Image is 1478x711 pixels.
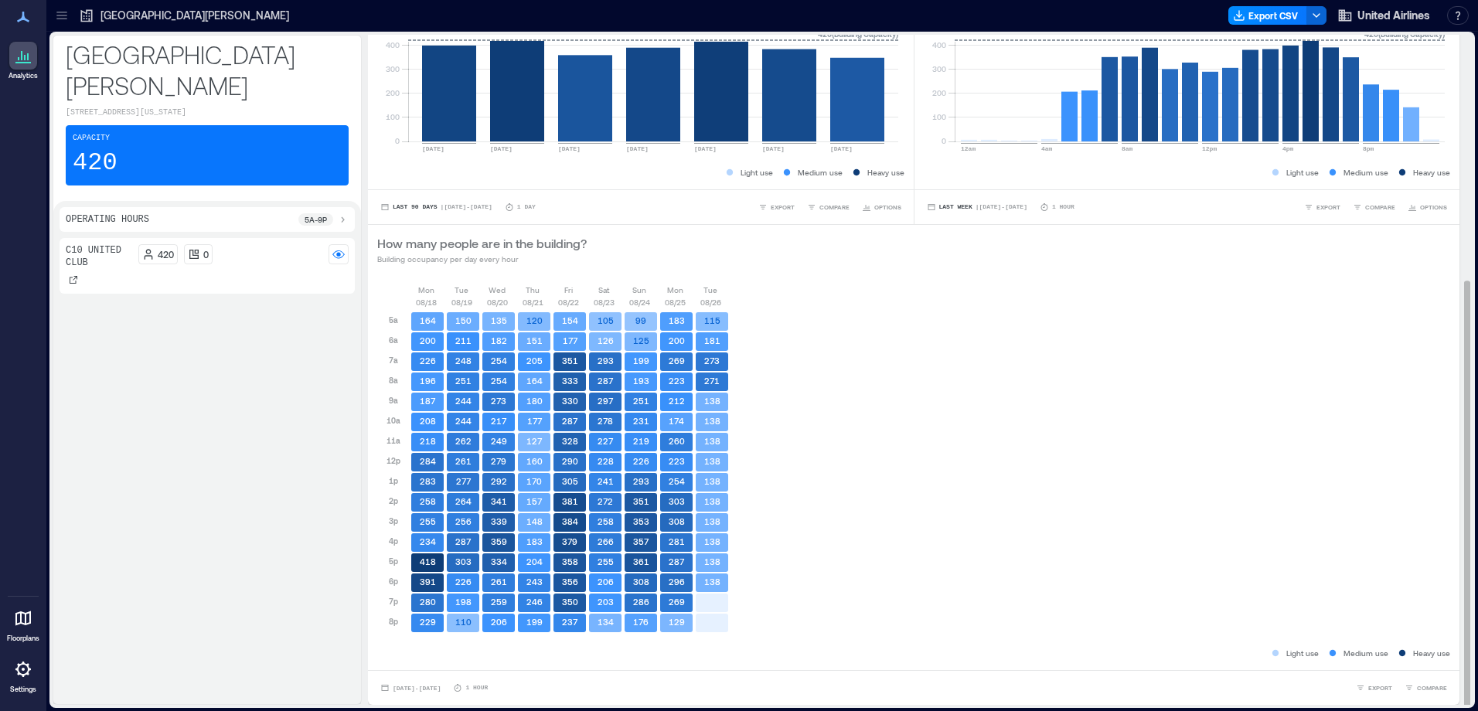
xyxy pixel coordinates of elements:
text: 150 [455,315,472,325]
button: COMPARE [1350,199,1398,215]
text: 341 [491,496,507,506]
text: 138 [704,577,720,587]
span: [DATE] - [DATE] [393,685,441,692]
p: Settings [10,685,36,694]
p: 6a [389,334,398,346]
p: Sun [632,284,646,296]
text: 281 [669,536,685,546]
text: 261 [491,577,507,587]
text: 99 [635,315,646,325]
text: 229 [420,617,436,627]
button: EXPORT [755,199,798,215]
text: 160 [526,456,543,466]
text: 198 [455,597,472,607]
text: 262 [455,436,472,446]
text: 234 [420,536,436,546]
text: [DATE] [830,145,853,152]
p: [GEOGRAPHIC_DATA][PERSON_NAME] [100,8,289,23]
text: 249 [491,436,507,446]
text: 350 [562,597,578,607]
text: 244 [455,396,472,406]
text: 391 [420,577,436,587]
span: COMPARE [1417,683,1447,692]
text: [DATE] [490,145,513,152]
text: 219 [633,436,649,446]
text: 199 [526,617,543,627]
text: 283 [420,476,436,486]
text: 333 [562,376,578,386]
p: 08/25 [665,296,686,308]
p: Medium use [1343,647,1388,659]
span: COMPARE [819,202,850,212]
button: Export CSV [1228,6,1307,25]
button: [DATE]-[DATE] [377,680,444,696]
p: 9a [389,394,398,407]
text: 138 [704,396,720,406]
p: 11a [387,434,400,447]
p: 08/22 [558,296,579,308]
text: 379 [562,536,577,546]
p: Heavy use [867,166,904,179]
text: 170 [526,476,542,486]
p: Capacity [73,132,110,145]
text: 227 [598,436,614,446]
text: 351 [633,496,649,506]
text: 244 [455,416,472,426]
p: 1 Day [517,202,536,212]
text: 260 [669,436,685,446]
button: OPTIONS [1405,199,1450,215]
p: How many people are in the building? [377,234,587,253]
text: 254 [669,476,685,486]
tspan: 300 [931,64,945,73]
text: 356 [562,577,578,587]
text: 296 [669,577,685,587]
p: 420 [73,148,117,179]
text: 174 [669,416,684,426]
text: [DATE] [558,145,581,152]
p: 7a [389,354,398,366]
text: 303 [669,496,685,506]
p: Tue [455,284,468,296]
text: 256 [455,516,472,526]
text: 200 [420,335,436,345]
p: Floorplans [7,634,39,643]
text: 259 [491,597,507,607]
p: 420 [158,248,174,260]
p: Light use [1286,166,1319,179]
text: 138 [704,456,720,466]
text: 278 [598,416,613,426]
text: 258 [598,516,614,526]
text: 187 [420,396,436,406]
text: [DATE] [694,145,717,152]
text: 127 [526,436,543,446]
text: 243 [526,577,543,587]
text: 351 [562,355,578,366]
text: 138 [704,536,720,546]
span: United Airlines [1357,8,1430,23]
text: 138 [704,436,720,446]
text: 293 [633,476,649,486]
p: 12p [387,454,400,467]
tspan: 400 [931,40,945,49]
button: EXPORT [1301,199,1343,215]
p: Building occupancy per day every hour [377,253,587,265]
p: 6p [389,575,398,587]
text: 125 [633,335,649,345]
text: 290 [562,456,578,466]
p: Heavy use [1413,166,1450,179]
button: Last Week |[DATE]-[DATE] [924,199,1030,215]
p: Fri [564,284,573,296]
p: 1 Hour [1052,202,1074,212]
p: Light use [1286,647,1319,659]
a: Analytics [4,37,43,85]
text: 287 [598,376,614,386]
tspan: 0 [941,136,945,145]
text: 138 [704,496,720,506]
p: 08/23 [594,296,615,308]
text: 138 [704,416,720,426]
text: 359 [491,536,507,546]
text: 110 [455,617,472,627]
p: Wed [489,284,506,296]
span: EXPORT [1368,683,1392,692]
p: 08/19 [451,296,472,308]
